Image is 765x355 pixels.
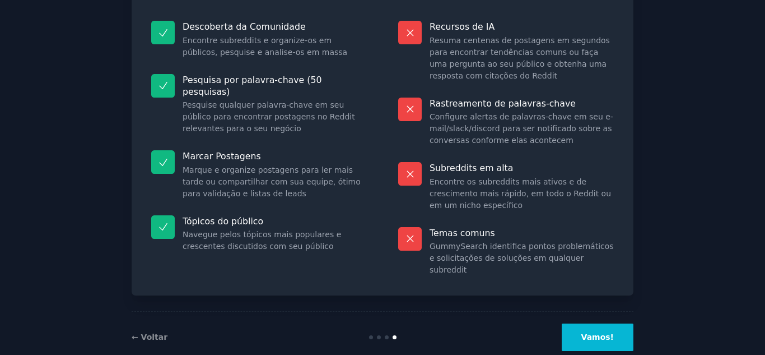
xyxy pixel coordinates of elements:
font: Encontre subreddits e organize-os em públicos, pesquise e analise-os em massa [183,36,347,57]
font: Rastreamento de palavras-chave [430,98,576,109]
button: Vamos! [562,324,633,351]
font: Resuma centenas de postagens em segundos para encontrar tendências comuns ou faça uma pergunta ao... [430,36,610,80]
font: Encontre os subreddits mais ativos e de crescimento mais rápido, em todo o Reddit ou em um nicho ... [430,177,611,210]
font: Vamos! [581,333,614,342]
font: Pesquisa por palavra-chave (50 pesquisas) [183,75,321,97]
font: Tópicos do público [183,216,263,227]
font: Temas comuns [430,228,495,238]
font: Navegue pelos tópicos mais populares e crescentes discutidos com seu público [183,230,341,251]
font: Marque e organize postagens para ler mais tarde ou compartilhar com sua equipe, ótimo para valida... [183,165,361,198]
font: Configure alertas de palavras-chave em seu e-mail/slack/discord para ser notificado sobre as conv... [430,112,613,145]
font: Subreddits em alta [430,163,513,173]
a: ← Voltar [132,333,167,342]
font: Marcar Postagens [183,151,261,162]
font: Recursos de IA [430,21,495,32]
font: Descoberta da Comunidade [183,21,306,32]
font: Pesquise qualquer palavra-chave em seu público para encontrar postagens no Reddit relevantes para... [183,100,355,133]
font: GummySearch identifica pontos problemáticos e solicitações de soluções em qualquer subreddit [430,242,614,274]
